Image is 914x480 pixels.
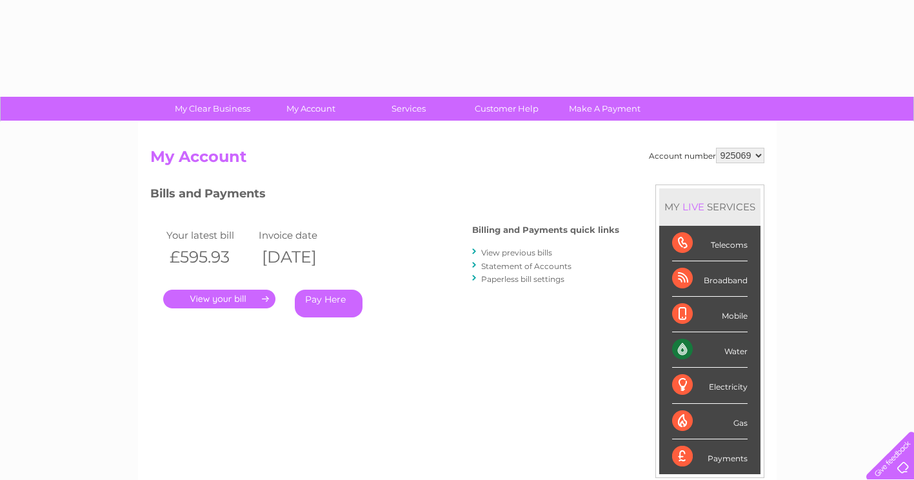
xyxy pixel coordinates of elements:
[453,97,560,121] a: Customer Help
[649,148,764,163] div: Account number
[672,297,748,332] div: Mobile
[255,244,348,270] th: [DATE]
[680,201,707,213] div: LIVE
[150,185,619,207] h3: Bills and Payments
[150,148,764,172] h2: My Account
[672,261,748,297] div: Broadband
[672,332,748,368] div: Water
[163,244,256,270] th: £595.93
[163,290,275,308] a: .
[481,248,552,257] a: View previous bills
[163,226,256,244] td: Your latest bill
[472,225,619,235] h4: Billing and Payments quick links
[481,274,564,284] a: Paperless bill settings
[257,97,364,121] a: My Account
[672,439,748,474] div: Payments
[672,368,748,403] div: Electricity
[355,97,462,121] a: Services
[551,97,658,121] a: Make A Payment
[255,226,348,244] td: Invoice date
[672,226,748,261] div: Telecoms
[481,261,571,271] a: Statement of Accounts
[295,290,363,317] a: Pay Here
[672,404,748,439] div: Gas
[159,97,266,121] a: My Clear Business
[659,188,760,225] div: MY SERVICES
